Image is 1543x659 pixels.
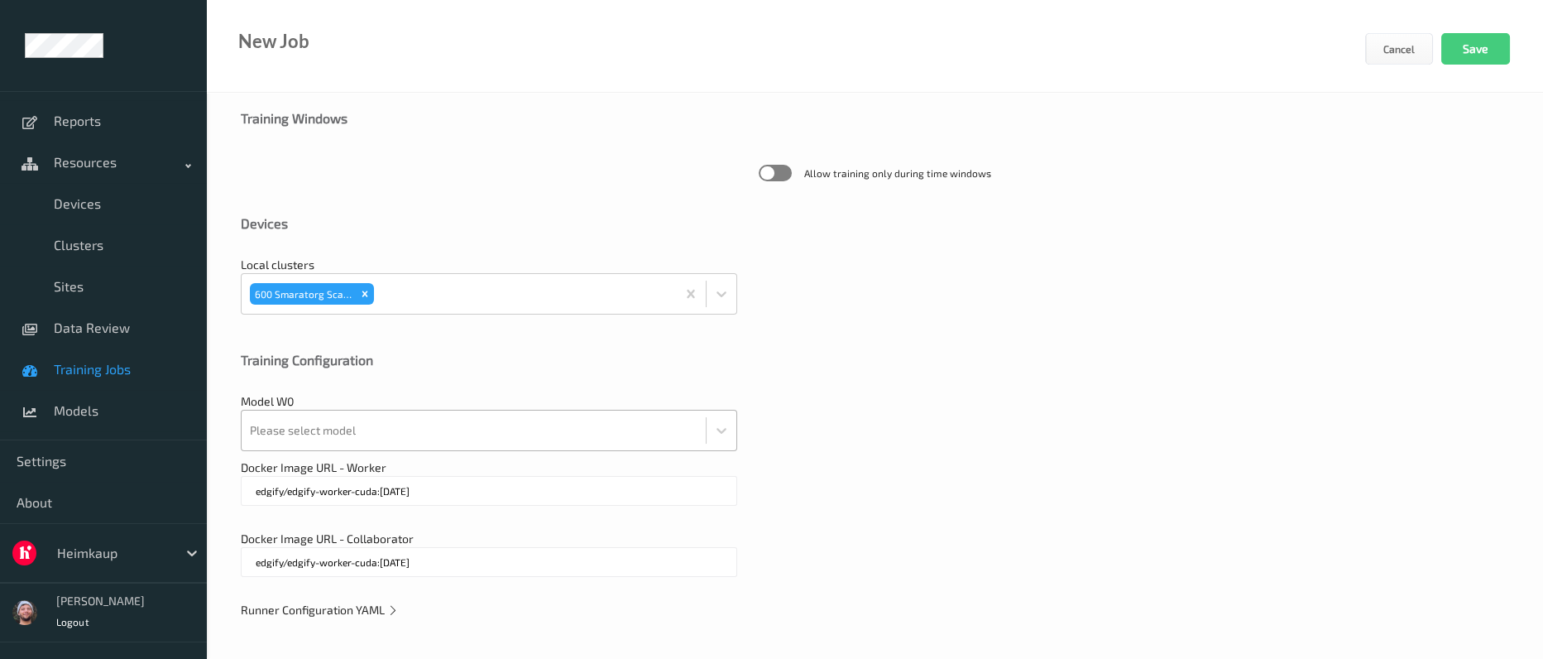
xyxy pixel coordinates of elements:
[241,110,1509,127] div: Training Windows
[241,215,1509,232] div: Devices
[356,283,374,305] div: Remove 600 Smaratorg Scales
[250,283,356,305] div: 600 Smaratorg Scales
[241,460,386,474] span: Docker Image URL - Worker
[1365,33,1433,65] button: Cancel
[1441,33,1510,65] button: Save
[241,257,314,272] span: Local clusters
[241,352,1509,368] div: Training Configuration
[241,394,294,408] span: Model W0
[241,532,414,546] span: Docker Image URL - Collaborator
[238,33,309,50] div: New Job
[804,165,991,181] span: Allow training only during time windows
[241,603,399,617] span: Runner Configuration YAML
